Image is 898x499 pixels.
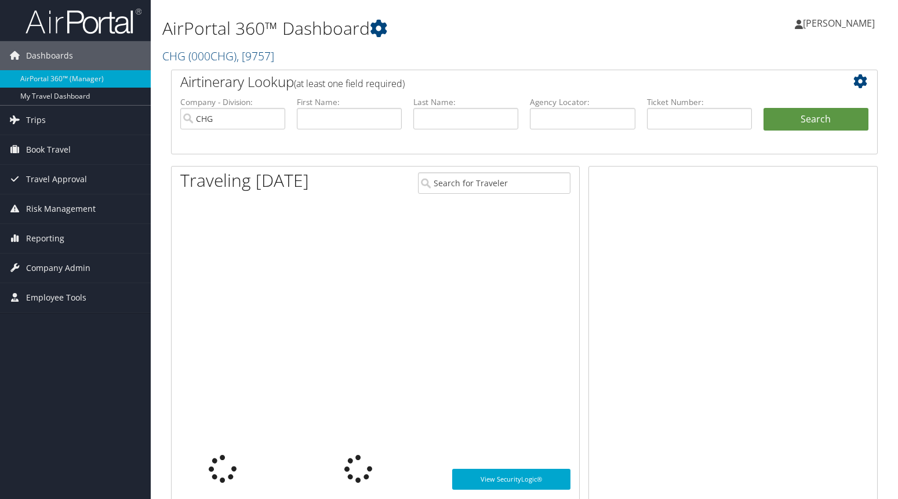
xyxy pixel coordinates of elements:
span: Reporting [26,224,64,253]
label: First Name: [297,96,402,108]
a: View SecurityLogic® [452,469,570,490]
span: Trips [26,106,46,135]
span: Book Travel [26,135,71,164]
span: Risk Management [26,194,96,223]
input: Search for Traveler [418,172,570,194]
span: ( 000CHG ) [188,48,237,64]
span: [PERSON_NAME] [803,17,875,30]
span: Company Admin [26,254,90,283]
span: Dashboards [26,41,73,70]
img: airportal-logo.png [26,8,141,35]
span: Travel Approval [26,165,87,194]
a: [PERSON_NAME] [795,6,886,41]
a: CHG [162,48,274,64]
h1: Traveling [DATE] [180,168,309,193]
label: Ticket Number: [647,96,752,108]
span: Employee Tools [26,283,86,312]
span: (at least one field required) [294,77,405,90]
button: Search [764,108,868,131]
label: Agency Locator: [530,96,635,108]
label: Last Name: [413,96,518,108]
h2: Airtinerary Lookup [180,72,810,92]
label: Company - Division: [180,96,285,108]
h1: AirPortal 360™ Dashboard [162,16,645,41]
span: , [ 9757 ] [237,48,274,64]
